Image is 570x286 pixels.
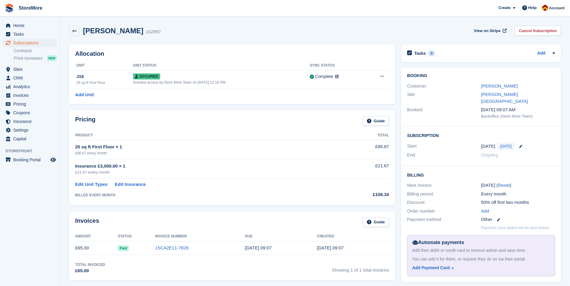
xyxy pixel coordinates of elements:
a: Price increases NEW [14,55,57,61]
a: Add [481,208,489,215]
th: Total [330,131,389,140]
img: icon-info-grey-7440780725fd019a000dd9b08b2336e03edf1995a4989e88bcd33f0948082b44.svg [335,75,339,78]
a: StoreMore [16,3,45,13]
span: View on Stripe [474,28,501,34]
span: Help [528,5,537,11]
img: stora-icon-8386f47178a22dfd0bd8f6a31ec36ba5ce8667c1dd55bd0f319d3a0aa187defe.svg [5,4,14,13]
span: [DATE] [498,143,514,150]
a: Add Payment Card [412,265,547,271]
h2: Tasks [414,51,426,56]
a: Add Unit [75,91,94,98]
a: menu [3,126,57,134]
a: menu [3,74,57,82]
div: [DATE] 09:07 AM [481,106,555,113]
a: [PERSON_NAME] [481,83,518,88]
div: 50% off first two months [481,199,555,206]
a: Edit Unit Types [75,181,108,188]
a: Guide [363,217,389,227]
div: Add Payment Card [412,265,450,271]
h2: Pricing [75,116,96,126]
h2: Booking [407,73,555,78]
span: Booking Portal [13,156,49,164]
a: Edit Insurance [115,181,146,188]
div: Every month [481,191,555,198]
span: Coupons [13,109,49,117]
span: Create [498,5,511,11]
time: 2025-08-22 08:07:42 UTC [317,245,344,250]
span: Analytics [13,82,49,91]
div: Customer [407,83,481,90]
span: Occupied [133,73,160,79]
div: Complete [315,73,333,80]
span: Tasks [13,30,49,38]
a: menu [3,156,57,164]
a: Guide [363,116,389,126]
th: Unit [75,61,133,70]
span: Home [13,21,49,30]
div: J16 [76,73,133,80]
td: £21.67 [330,159,389,179]
h2: [PERSON_NAME] [83,27,143,35]
div: NEW [47,55,57,61]
a: Preview store [50,156,57,163]
th: Amount [75,232,118,241]
a: menu [3,82,57,91]
div: 25 sq ft First Floor × 1 [75,144,330,150]
span: Price increases [14,55,43,61]
a: menu [3,21,57,30]
span: Account [549,5,565,11]
span: CRM [13,74,49,82]
th: Status [118,232,155,241]
div: Site [407,91,481,105]
span: Paid [118,245,129,251]
div: 0 [428,51,435,56]
th: Invoice Number [155,232,245,241]
div: Payment method [407,216,481,223]
img: Store More Team [542,5,548,11]
div: Add their debit or credit card to remove admin and save time. [412,247,550,254]
h2: Allocation [75,50,389,57]
div: Booked [407,106,481,119]
h2: Subscription [407,132,555,138]
div: 102997 [146,28,161,35]
div: Next invoice [407,182,481,189]
a: menu [3,117,57,126]
td: £86.67 [330,140,389,159]
span: Ongoing [481,152,498,157]
h2: Invoices [75,217,99,227]
a: View on Stripe [471,26,508,36]
a: Reset [498,183,510,188]
a: Contracts [14,48,57,54]
span: Sites [13,65,49,73]
h2: Billing [407,172,555,178]
time: 2025-08-23 08:07:41 UTC [245,245,272,250]
div: £65.00 [75,267,105,274]
div: Granted access by Store More Team on [DATE] 12:16 PM [133,80,310,85]
a: menu [3,65,57,73]
span: Showing 1 of 1 total invoices [332,262,389,274]
span: Capital [13,135,49,143]
div: BILLED EVERY MONTH [75,192,330,198]
td: £65.00 [75,241,118,255]
div: Discount [407,199,481,206]
div: Billing period [407,191,481,198]
time: 2025-08-22 00:00:00 UTC [481,143,495,150]
span: Pricing [13,100,49,108]
a: menu [3,135,57,143]
div: £108.34 [330,191,389,198]
div: Automate payments [412,239,550,246]
a: menu [3,100,57,108]
a: Add [537,50,545,57]
div: Other [481,216,555,223]
a: menu [3,109,57,117]
div: £86.67 every month [75,150,330,156]
div: Start [407,143,481,150]
a: menu [3,91,57,100]
th: Product [75,131,330,140]
div: End [407,152,481,159]
span: Settings [13,126,49,134]
a: Cancel Subscription [515,26,561,36]
div: Total Invoiced [75,262,105,267]
a: [PERSON_NAME][GEOGRAPHIC_DATA] [481,92,528,104]
th: Unit Status [133,61,310,70]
